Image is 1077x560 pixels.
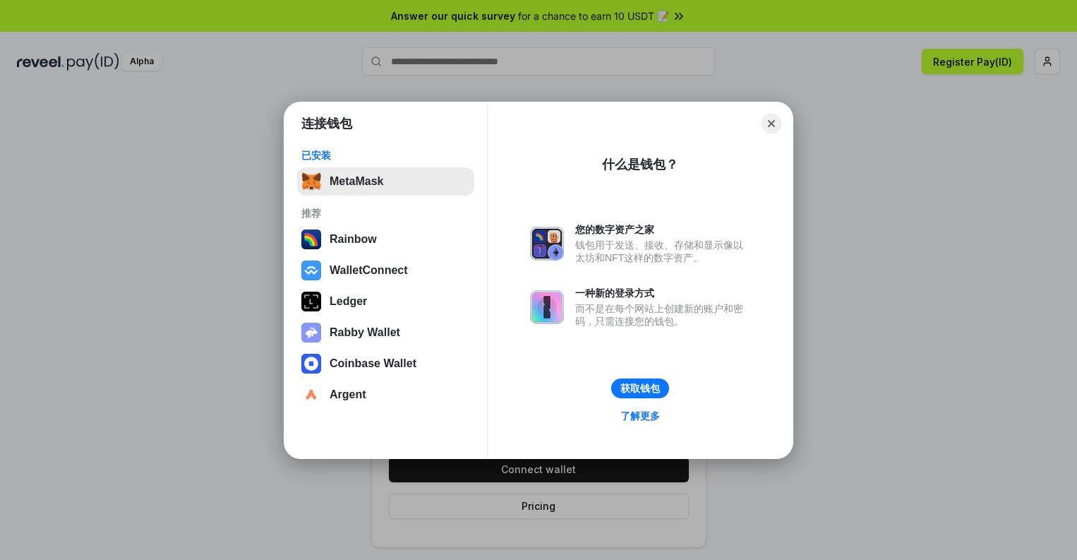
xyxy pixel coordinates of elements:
button: Coinbase Wallet [297,350,474,378]
div: 了解更多 [620,410,660,422]
div: Argent [330,388,366,401]
div: 而不是在每个网站上创建新的账户和密码，只需连接您的钱包。 [575,302,750,328]
div: 钱包用于发送、接收、存储和显示像以太坊和NFT这样的数字资产。 [575,239,750,264]
img: svg+xml,%3Csvg%20xmlns%3D%22http%3A%2F%2Fwww.w3.org%2F2000%2Fsvg%22%20fill%3D%22none%22%20viewBox... [530,227,564,261]
div: 一种新的登录方式 [575,287,750,299]
a: 了解更多 [612,407,668,425]
img: svg+xml,%3Csvg%20xmlns%3D%22http%3A%2F%2Fwww.w3.org%2F2000%2Fsvg%22%20fill%3D%22none%22%20viewBox... [530,290,564,324]
button: Rainbow [297,225,474,254]
div: Coinbase Wallet [330,357,416,370]
button: 获取钱包 [611,379,669,398]
button: Ledger [297,287,474,316]
div: MetaMask [330,175,383,188]
div: Rainbow [330,233,377,246]
img: svg+xml,%3Csvg%20xmlns%3D%22http%3A%2F%2Fwww.w3.org%2F2000%2Fsvg%22%20fill%3D%22none%22%20viewBox... [301,323,321,342]
button: Close [762,114,781,133]
img: svg+xml,%3Csvg%20xmlns%3D%22http%3A%2F%2Fwww.w3.org%2F2000%2Fsvg%22%20width%3D%2228%22%20height%3... [301,292,321,311]
div: 您的数字资产之家 [575,223,750,236]
button: WalletConnect [297,256,474,285]
div: 已安装 [301,149,470,162]
div: 获取钱包 [620,382,660,395]
button: Rabby Wallet [297,318,474,347]
div: Rabby Wallet [330,326,400,339]
h1: 连接钱包 [301,115,352,132]
button: Argent [297,381,474,409]
img: svg+xml,%3Csvg%20width%3D%2228%22%20height%3D%2228%22%20viewBox%3D%220%200%2028%2028%22%20fill%3D... [301,385,321,405]
img: svg+xml,%3Csvg%20fill%3D%22none%22%20height%3D%2233%22%20viewBox%3D%220%200%2035%2033%22%20width%... [301,172,321,191]
div: 什么是钱包？ [602,156,678,173]
div: 推荐 [301,207,470,220]
img: svg+xml,%3Csvg%20width%3D%2228%22%20height%3D%2228%22%20viewBox%3D%220%200%2028%2028%22%20fill%3D... [301,354,321,374]
img: svg+xml,%3Csvg%20width%3D%2228%22%20height%3D%2228%22%20viewBox%3D%220%200%2028%2028%22%20fill%3D... [301,261,321,280]
button: MetaMask [297,167,474,196]
div: WalletConnect [330,264,408,277]
div: Ledger [330,295,367,308]
img: svg+xml,%3Csvg%20width%3D%22120%22%20height%3D%22120%22%20viewBox%3D%220%200%20120%20120%22%20fil... [301,230,321,249]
